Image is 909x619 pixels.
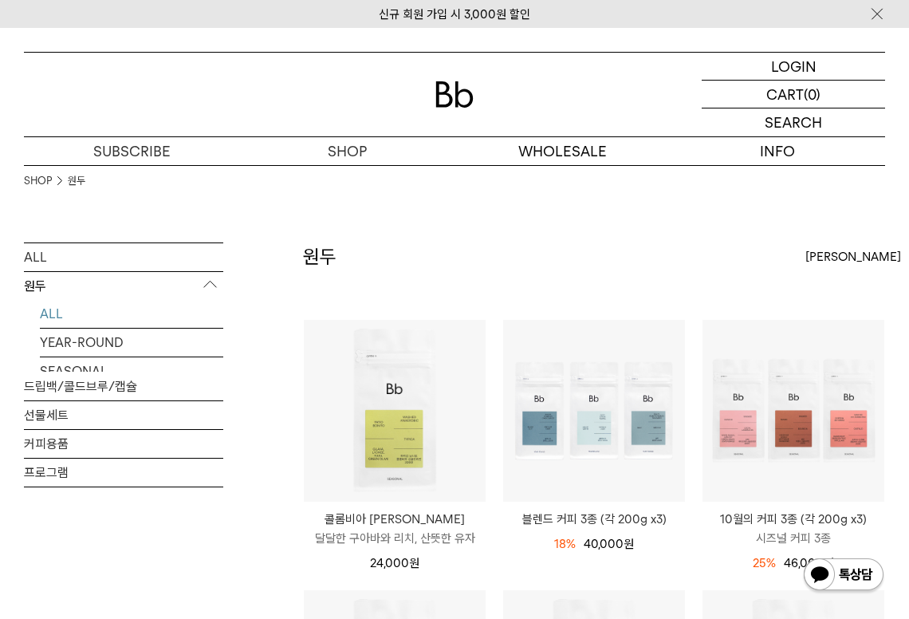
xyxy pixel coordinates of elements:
[379,7,530,22] a: 신규 회원 가입 시 3,000원 할인
[753,554,776,573] div: 25%
[24,173,52,189] a: SHOP
[804,81,820,108] p: (0)
[802,557,885,595] img: 카카오톡 채널 1:1 채팅 버튼
[40,329,223,357] a: YEAR-ROUND
[784,556,834,570] span: 46,000
[40,357,223,385] a: SEASONAL
[24,272,223,301] p: 원두
[554,534,576,554] div: 18%
[503,320,685,502] img: 블렌드 커피 3종 (각 200g x3)
[624,537,634,551] span: 원
[24,243,223,271] a: ALL
[702,510,884,529] p: 10월의 커피 3종 (각 200g x3)
[584,537,634,551] span: 40,000
[40,300,223,328] a: ALL
[824,556,834,570] span: 원
[304,510,486,548] a: 콜롬비아 [PERSON_NAME] 달달한 구아바와 리치, 산뜻한 유자
[24,137,239,165] a: SUBSCRIBE
[670,137,885,165] p: INFO
[304,320,486,502] img: 콜롬비아 파티오 보니토
[805,247,901,266] span: [PERSON_NAME]
[304,510,486,529] p: 콜롬비아 [PERSON_NAME]
[239,137,454,165] a: SHOP
[409,556,419,570] span: 원
[24,373,223,400] a: 드립백/콜드브루/캡슐
[702,53,885,81] a: LOGIN
[454,137,670,165] p: WHOLESALE
[24,401,223,429] a: 선물세트
[771,53,817,80] p: LOGIN
[702,510,884,548] a: 10월의 커피 3종 (각 200g x3) 시즈널 커피 3종
[68,173,85,189] a: 원두
[303,243,336,270] h2: 원두
[702,529,884,548] p: 시즈널 커피 3종
[765,108,822,136] p: SEARCH
[702,81,885,108] a: CART (0)
[24,430,223,458] a: 커피용품
[24,459,223,487] a: 프로그램
[702,320,884,502] img: 10월의 커피 3종 (각 200g x3)
[503,510,685,529] a: 블렌드 커피 3종 (각 200g x3)
[435,81,474,108] img: 로고
[766,81,804,108] p: CART
[304,529,486,548] p: 달달한 구아바와 리치, 산뜻한 유자
[370,556,419,570] span: 24,000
